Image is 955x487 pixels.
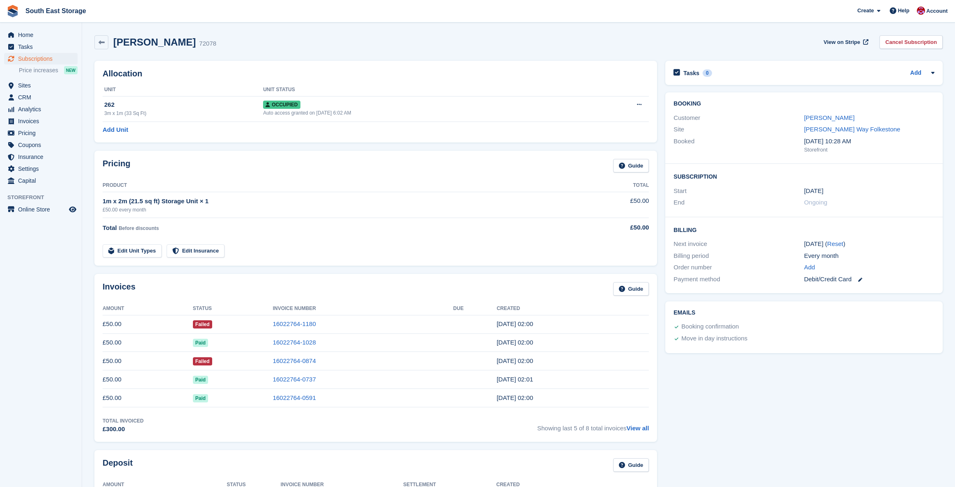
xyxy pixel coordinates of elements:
span: Create [857,7,874,15]
span: Online Store [18,204,67,215]
th: Created [497,302,649,315]
div: Start [673,186,804,196]
th: Unit [103,83,263,96]
a: menu [4,92,78,103]
time: 2025-08-10 01:00:46 UTC [497,339,533,346]
time: 2025-09-10 01:00:38 UTC [497,320,533,327]
span: Pricing [18,127,67,139]
div: £300.00 [103,425,144,434]
div: Every month [804,251,934,261]
h2: Deposit [103,458,133,472]
h2: Tasks [683,69,699,77]
div: Booked [673,137,804,154]
th: Product [103,179,576,192]
h2: Billing [673,225,934,234]
a: menu [4,103,78,115]
a: Add [804,263,815,272]
div: Booking confirmation [681,322,739,332]
div: Site [673,125,804,134]
a: menu [4,127,78,139]
span: Paid [193,339,208,347]
a: menu [4,163,78,175]
a: Add Unit [103,125,128,135]
time: 2025-02-10 01:00:00 UTC [804,186,823,196]
a: 16022764-0874 [273,357,316,364]
span: Before discounts [119,225,159,231]
th: Due [453,302,497,315]
a: menu [4,41,78,53]
a: Edit Unit Types [103,244,162,258]
div: Payment method [673,275,804,284]
a: View all [627,425,649,432]
div: Debit/Credit Card [804,275,934,284]
a: menu [4,139,78,151]
span: Insurance [18,151,67,163]
a: [PERSON_NAME] Way Folkestone [804,126,900,133]
a: [PERSON_NAME] [804,114,854,121]
a: Guide [613,159,649,172]
time: 2025-05-10 01:00:41 UTC [497,394,533,401]
td: £50.00 [103,370,193,389]
a: menu [4,175,78,186]
img: Roger Norris [917,7,925,15]
div: 0 [703,69,712,77]
span: Settings [18,163,67,175]
div: [DATE] 10:28 AM [804,137,934,146]
a: menu [4,204,78,215]
td: £50.00 [103,352,193,370]
a: Add [910,69,921,78]
span: Price increases [19,67,58,74]
th: Invoice Number [273,302,453,315]
span: Sites [18,80,67,91]
span: Failed [193,357,212,365]
span: Total [103,224,117,231]
a: Price increases NEW [19,66,78,75]
div: Customer [673,113,804,123]
a: menu [4,115,78,127]
th: Status [193,302,273,315]
th: Amount [103,302,193,315]
a: View on Stripe [820,35,870,49]
span: Coupons [18,139,67,151]
div: End [673,198,804,207]
span: Paid [193,376,208,384]
h2: Emails [673,310,934,316]
div: [DATE] ( ) [804,239,934,249]
a: menu [4,80,78,91]
h2: [PERSON_NAME] [113,37,196,48]
span: Showing last 5 of 8 total invoices [537,417,649,434]
td: £50.00 [576,192,649,218]
h2: Booking [673,101,934,107]
a: menu [4,53,78,64]
span: Tasks [18,41,67,53]
span: Invoices [18,115,67,127]
div: Next invoice [673,239,804,249]
h2: Pricing [103,159,131,172]
a: Edit Insurance [167,244,225,258]
h2: Invoices [103,282,135,296]
div: Order number [673,263,804,272]
h2: Subscription [673,172,934,180]
th: Total [576,179,649,192]
div: 1m x 2m (21.5 sq ft) Storage Unit × 1 [103,197,576,206]
div: 262 [104,100,263,110]
div: NEW [64,66,78,74]
div: Billing period [673,251,804,261]
span: CRM [18,92,67,103]
span: Subscriptions [18,53,67,64]
time: 2025-07-10 01:00:27 UTC [497,357,533,364]
div: 72078 [199,39,216,48]
a: 16022764-1028 [273,339,316,346]
span: Account [926,7,948,15]
time: 2025-06-10 01:01:05 UTC [497,376,533,383]
img: stora-icon-8386f47178a22dfd0bd8f6a31ec36ba5ce8667c1dd55bd0f319d3a0aa187defe.svg [7,5,19,17]
td: £50.00 [103,389,193,407]
span: Help [898,7,909,15]
a: menu [4,151,78,163]
span: Paid [193,394,208,402]
span: Occupied [263,101,300,109]
h2: Allocation [103,69,649,78]
div: Auto access granted on [DATE] 6:02 AM [263,109,586,117]
a: Guide [613,458,649,472]
div: Total Invoiced [103,417,144,425]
